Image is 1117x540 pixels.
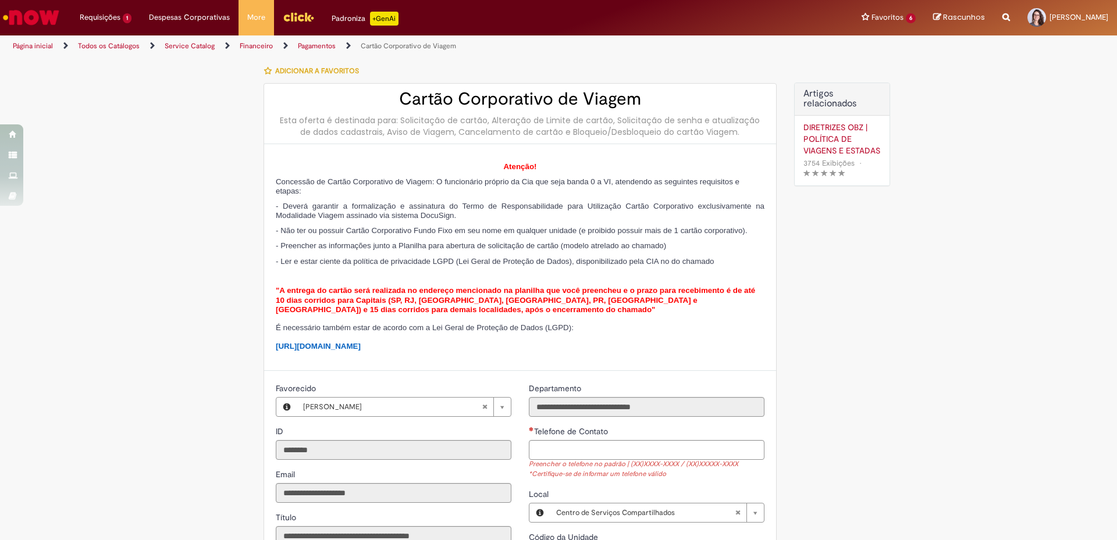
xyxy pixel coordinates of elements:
[276,257,714,266] span: - Ler e estar ciente da política de privacidade LGPD (Lei Geral de Proteção de Dados), disponibil...
[529,440,764,460] input: Telefone de Contato
[276,440,511,460] input: ID
[276,226,747,235] span: - Não ter ou possuir Cartão Corporativo Fundo Fixo em seu nome em qualquer unidade (e proibido po...
[276,90,764,109] h2: Cartão Corporativo de Viagem
[78,41,140,51] a: Todos os Catálogos
[276,383,318,394] span: Favorecido, Isabella Fernanda Pereira
[276,469,297,480] label: Somente leitura - Email
[276,202,764,220] span: - Deverá garantir a formalização e assinatura do Termo de Responsabilidade para Utilização Cartão...
[529,382,584,394] label: Somente leitura - Departamento
[275,66,359,76] span: Adicionar a Favoritos
[303,398,482,416] span: [PERSON_NAME]
[729,503,746,522] abbr: Limpar campo Local
[906,13,916,23] span: 6
[803,121,881,156] a: DIRETRIZES OBZ | POLÍTICA DE VIAGENS E ESTADAS
[933,12,985,23] a: Rascunhos
[529,427,534,431] span: Necessários
[240,41,273,51] a: Financeiro
[803,158,855,168] span: 3754 Exibições
[149,12,230,23] span: Despesas Corporativas
[276,177,739,195] span: Concessão de Cartão Corporativo de Viagem: O funcionário próprio da Cia que seja banda 0 a VI, at...
[165,41,215,51] a: Service Catalog
[529,470,764,480] div: *Certifique-se de informar um telefone válido
[276,115,764,138] div: Esta oferta é destinada para: Solicitação de cartão, Alteração de Limite de cartão, Solicitação d...
[529,397,764,417] input: Departamento
[80,12,120,23] span: Requisições
[556,503,735,522] span: Centro de Serviços Compartilhados
[297,398,511,416] a: [PERSON_NAME]Limpar campo Favorecido
[276,425,286,437] label: Somente leitura - ID
[871,12,903,23] span: Favoritos
[857,155,864,171] span: •
[276,286,755,314] span: "A entrega do cartão será realizada no endereço mencionado na planilha que você preencheu e o pra...
[534,426,610,437] span: Telefone de Contato
[370,12,399,26] p: +GenAi
[283,8,314,26] img: click_logo_yellow_360x200.png
[550,503,764,522] a: Centro de Serviços CompartilhadosLimpar campo Local
[529,489,551,499] span: Local
[476,398,493,416] abbr: Limpar campo Favorecido
[1050,12,1108,22] span: [PERSON_NAME]
[943,12,985,23] span: Rascunhos
[529,503,550,522] button: Local, Visualizar este registro Centro de Serviços Compartilhados
[264,59,365,83] button: Adicionar a Favoritos
[276,342,361,351] a: [URL][DOMAIN_NAME]
[9,35,736,57] ul: Trilhas de página
[276,323,574,332] span: É necessário também estar de acordo com a Lei Geral de Proteção de Dados (LGPD):
[1,6,61,29] img: ServiceNow
[276,241,666,250] span: - Preencher as informações junto a Planilha para abertura de solicitação de cartão (modelo atrela...
[276,398,297,416] button: Favorecido, Visualizar este registro Isabella Fernanda Pereira
[123,13,131,23] span: 1
[298,41,336,51] a: Pagamentos
[361,41,456,51] a: Cartão Corporativo de Viagem
[247,12,265,23] span: More
[803,89,881,109] h3: Artigos relacionados
[276,512,298,523] label: Somente leitura - Título
[13,41,53,51] a: Página inicial
[529,460,764,470] div: Preencher o telefone no padrão | (XX)XXXX-XXXX / (XX)XXXXX-XXXX
[503,162,536,171] span: Atenção!
[332,12,399,26] div: Padroniza
[276,483,511,503] input: Email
